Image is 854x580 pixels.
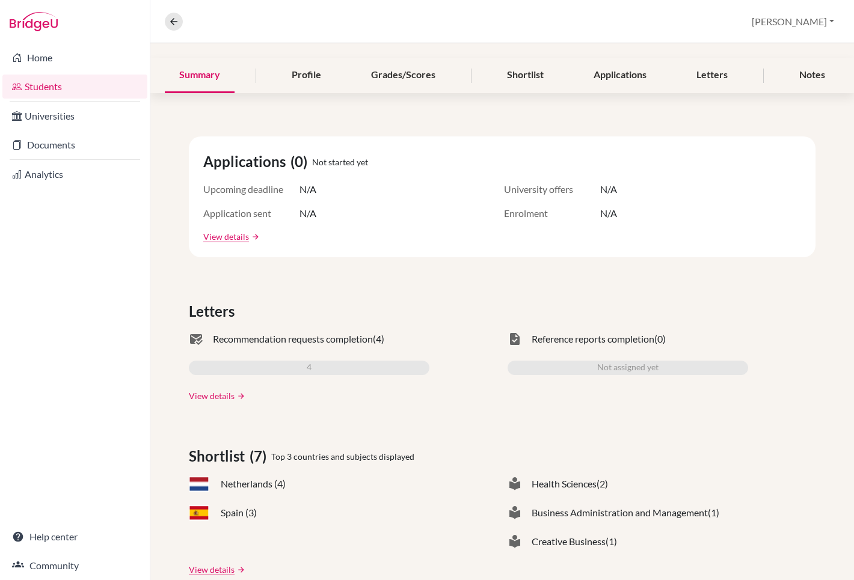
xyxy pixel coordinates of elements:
a: Students [2,75,147,99]
a: Help center [2,525,147,549]
span: Netherlands (4) [221,477,286,491]
span: Spain (3) [221,505,257,520]
span: Health Sciences [532,477,597,491]
div: Profile [277,58,336,93]
span: University offers [504,182,600,197]
span: (0) [290,151,312,172]
span: Recommendation requests completion [213,332,373,346]
span: Application sent [203,206,300,221]
span: NL [189,477,209,492]
img: Bridge-U [10,12,58,31]
span: Not started yet [312,156,368,168]
span: (1) [606,534,617,549]
span: (2) [597,477,608,491]
span: local_library [508,534,522,549]
div: Shortlist [493,58,558,93]
span: 4 [307,361,312,375]
span: (4) [373,332,384,346]
a: Documents [2,133,147,157]
a: Home [2,46,147,70]
span: Upcoming deadline [203,182,300,197]
a: Community [2,554,147,578]
span: (7) [250,445,271,467]
span: N/A [300,206,316,221]
span: task [508,332,522,346]
div: Summary [165,58,235,93]
span: Creative Business [532,534,606,549]
span: N/A [600,182,617,197]
a: Universities [2,104,147,128]
span: Reference reports completion [532,332,654,346]
span: local_library [508,505,522,520]
a: arrow_forward [235,392,245,400]
span: (0) [654,332,666,346]
span: N/A [300,182,316,197]
div: Letters [682,58,742,93]
span: N/A [600,206,617,221]
div: Notes [785,58,840,93]
span: mark_email_read [189,332,203,346]
a: Analytics [2,162,147,186]
a: View details [189,389,235,402]
span: Top 3 countries and subjects displayed [271,450,414,463]
span: Shortlist [189,445,250,467]
a: View details [189,563,235,576]
div: Grades/Scores [357,58,450,93]
span: (1) [708,505,719,520]
span: Business Administration and Management [532,505,708,520]
span: Enrolment [504,206,600,221]
div: Applications [579,58,661,93]
button: [PERSON_NAME] [746,10,840,33]
span: Applications [203,151,290,172]
span: local_library [508,477,522,491]
a: arrow_forward [249,233,260,241]
span: Not assigned yet [597,361,659,375]
a: View details [203,230,249,243]
span: Letters [189,301,239,322]
span: ES [189,505,209,520]
a: arrow_forward [235,566,245,574]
